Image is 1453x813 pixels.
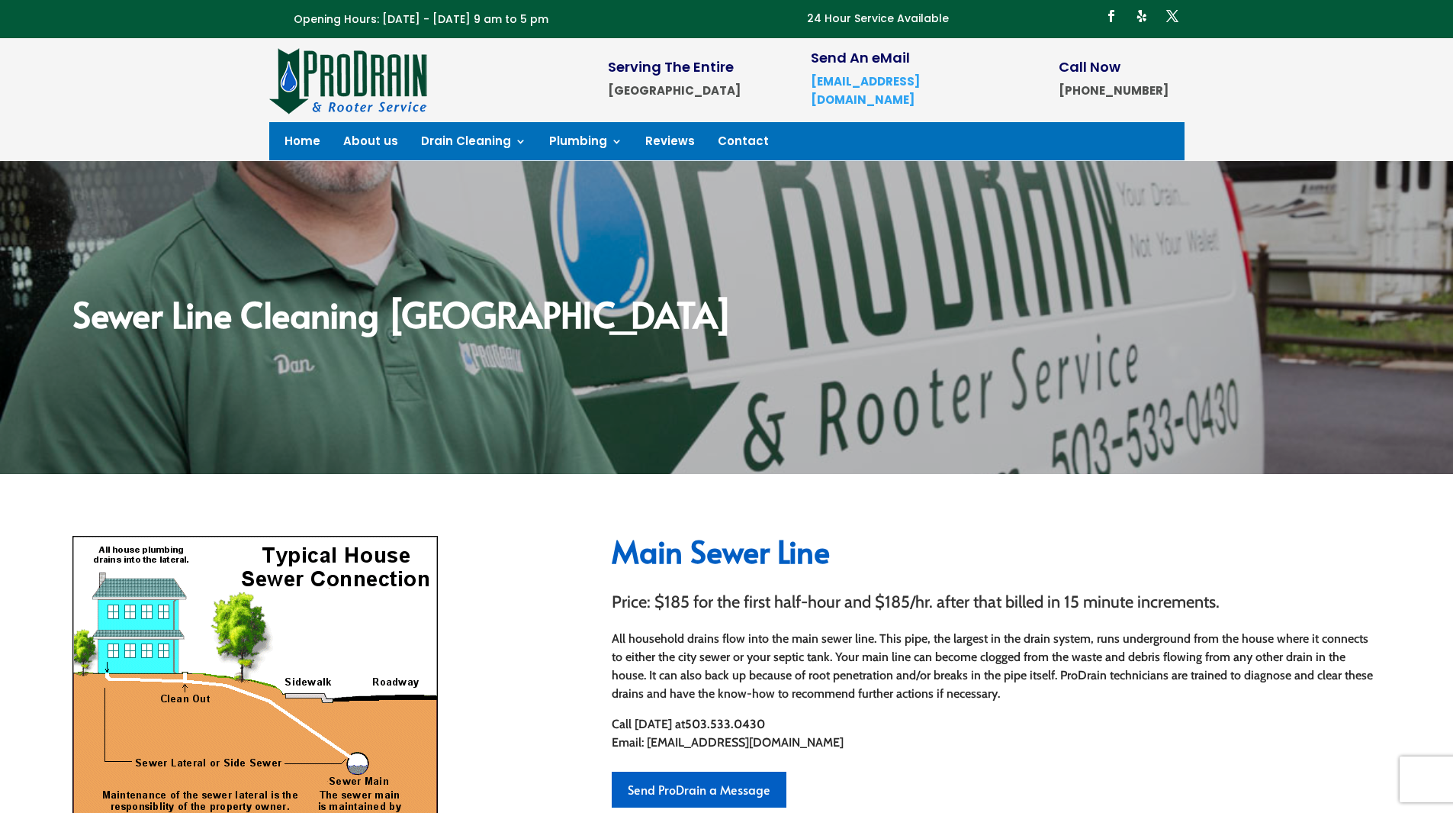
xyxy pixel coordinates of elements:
a: Reviews [645,136,695,153]
span: Opening Hours: [DATE] - [DATE] 9 am to 5 pm [294,11,548,27]
a: [EMAIL_ADDRESS][DOMAIN_NAME] [811,73,920,108]
p: 24 Hour Service Available [807,10,949,28]
a: Home [284,136,320,153]
p: All household drains flow into the main sewer line. This pipe, the largest in the drain system, r... [612,630,1381,703]
a: Follow on X [1160,4,1185,28]
span: Send An eMail [811,48,910,67]
a: Plumbing [549,136,622,153]
span: Serving The Entire [608,57,734,76]
span: Email: [EMAIL_ADDRESS][DOMAIN_NAME] [612,735,844,750]
a: Send ProDrain a Message [612,772,786,808]
span: Call Now [1059,57,1120,76]
span: Call [DATE] at [612,717,685,731]
img: site-logo-100h [269,46,429,115]
a: About us [343,136,398,153]
a: Drain Cleaning [421,136,526,153]
strong: [GEOGRAPHIC_DATA] [608,82,741,98]
span: Main Sewer Line [612,530,830,572]
a: Follow on Yelp [1130,4,1154,28]
a: Follow on Facebook [1099,4,1124,28]
strong: [PHONE_NUMBER] [1059,82,1169,98]
a: Contact [718,136,769,153]
strong: 503.533.0430 [685,717,765,731]
h3: Price: $185 for the first half-hour and $185/hr. after that billed in 15 minute increments. [612,594,1381,618]
h2: Sewer Line Cleaning [GEOGRAPHIC_DATA] [72,296,1381,339]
